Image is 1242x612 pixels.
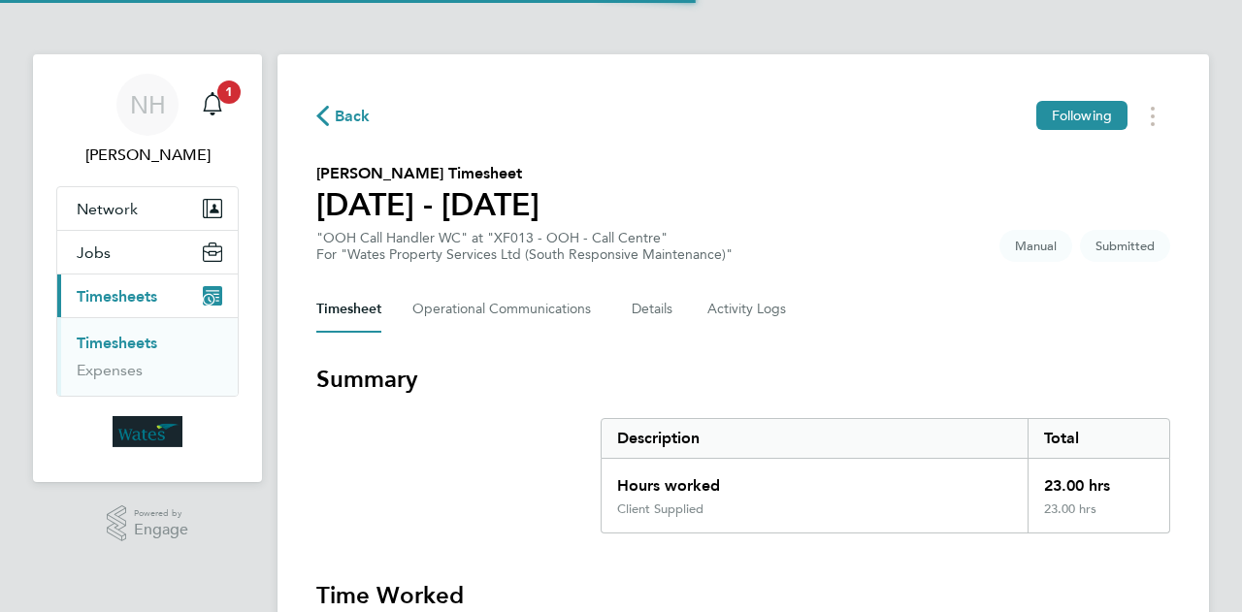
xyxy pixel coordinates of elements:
span: Network [77,200,138,218]
span: Engage [134,522,188,538]
h1: [DATE] - [DATE] [316,185,539,224]
span: 1 [217,81,241,104]
a: Timesheets [77,334,157,352]
span: Powered by [134,505,188,522]
button: Activity Logs [707,286,789,333]
button: Operational Communications [412,286,601,333]
a: NH[PERSON_NAME] [56,74,239,167]
button: Timesheet [316,286,381,333]
button: Details [632,286,676,333]
button: Following [1036,101,1128,130]
div: Timesheets [57,317,238,396]
button: Timesheets [57,274,238,317]
div: Description [602,419,1028,458]
span: Timesheets [77,287,157,306]
a: Expenses [77,361,143,379]
span: Neasha Hooshue [56,144,239,167]
div: Total [1028,419,1169,458]
div: 23.00 hrs [1028,459,1169,501]
h2: [PERSON_NAME] Timesheet [316,162,539,185]
div: Summary [601,418,1170,533]
span: Following [1052,107,1112,124]
nav: Main navigation [33,54,262,482]
h3: Time Worked [316,580,1170,611]
a: Go to home page [56,416,239,447]
span: NH [130,92,166,117]
button: Back [316,104,371,128]
span: This timesheet is Submitted. [1080,230,1170,262]
span: Jobs [77,243,111,262]
div: Client Supplied [617,501,703,517]
img: wates-logo-retina.png [113,416,182,447]
div: 23.00 hrs [1028,501,1169,532]
button: Timesheets Menu [1135,101,1170,131]
a: Powered byEngage [107,505,189,542]
div: Hours worked [602,459,1028,501]
button: Network [57,187,238,230]
h3: Summary [316,364,1170,395]
div: For "Wates Property Services Ltd (South Responsive Maintenance)" [316,246,733,263]
span: This timesheet was manually created. [999,230,1072,262]
a: 1 [193,74,232,136]
span: Back [335,105,371,128]
button: Jobs [57,231,238,274]
div: "OOH Call Handler WC" at "XF013 - OOH - Call Centre" [316,230,733,263]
